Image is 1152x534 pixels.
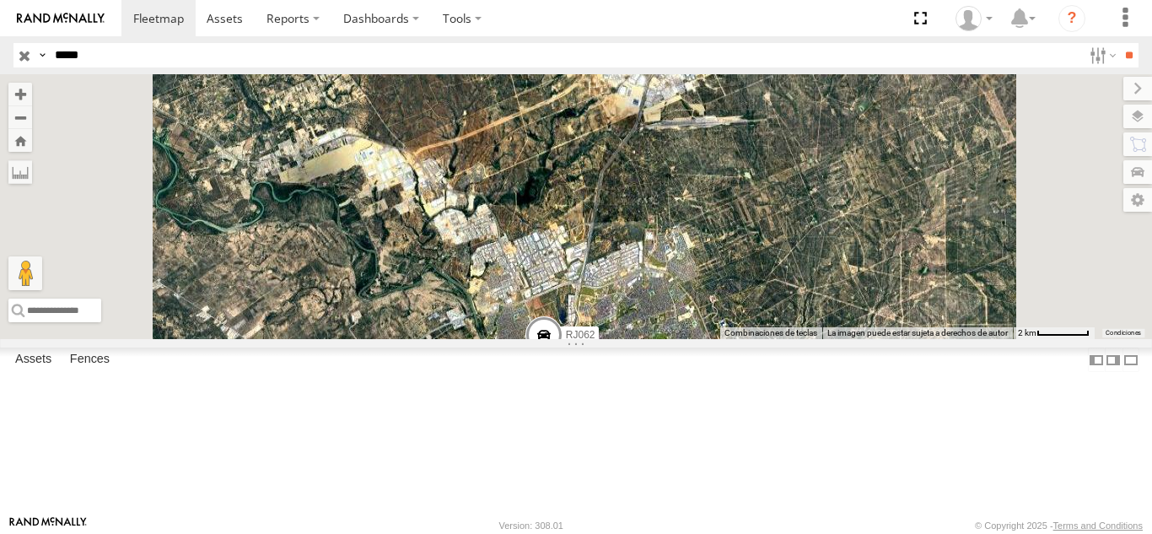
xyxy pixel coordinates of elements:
a: Condiciones (se abre en una nueva pestaña) [1106,329,1141,336]
i: ? [1058,5,1085,32]
label: Assets [7,348,60,372]
button: Zoom in [8,83,32,105]
span: La imagen puede estar sujeta a derechos de autor [827,328,1008,337]
span: RJ062 [566,329,595,341]
span: 2 km [1018,328,1036,337]
label: Search Query [35,43,49,67]
div: © Copyright 2025 - [975,521,1143,531]
div: Taylete Medina [950,6,999,31]
label: Fences [62,348,118,372]
label: Dock Summary Table to the Right [1105,348,1122,372]
a: Visit our Website [9,517,87,534]
label: Dock Summary Table to the Left [1088,348,1105,372]
button: Arrastra el hombrecito naranja al mapa para abrir Street View [8,256,42,290]
button: Escala del mapa: 2 km por 59 píxeles [1013,327,1095,339]
div: Version: 308.01 [499,521,563,531]
button: Zoom Home [8,129,32,152]
label: Search Filter Options [1083,43,1119,67]
button: Combinaciones de teclas [724,327,817,339]
img: rand-logo.svg [17,13,105,24]
a: Terms and Conditions [1053,521,1143,531]
label: Measure [8,160,32,184]
label: Hide Summary Table [1122,348,1139,372]
button: Zoom out [8,105,32,129]
label: Map Settings [1123,188,1152,212]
